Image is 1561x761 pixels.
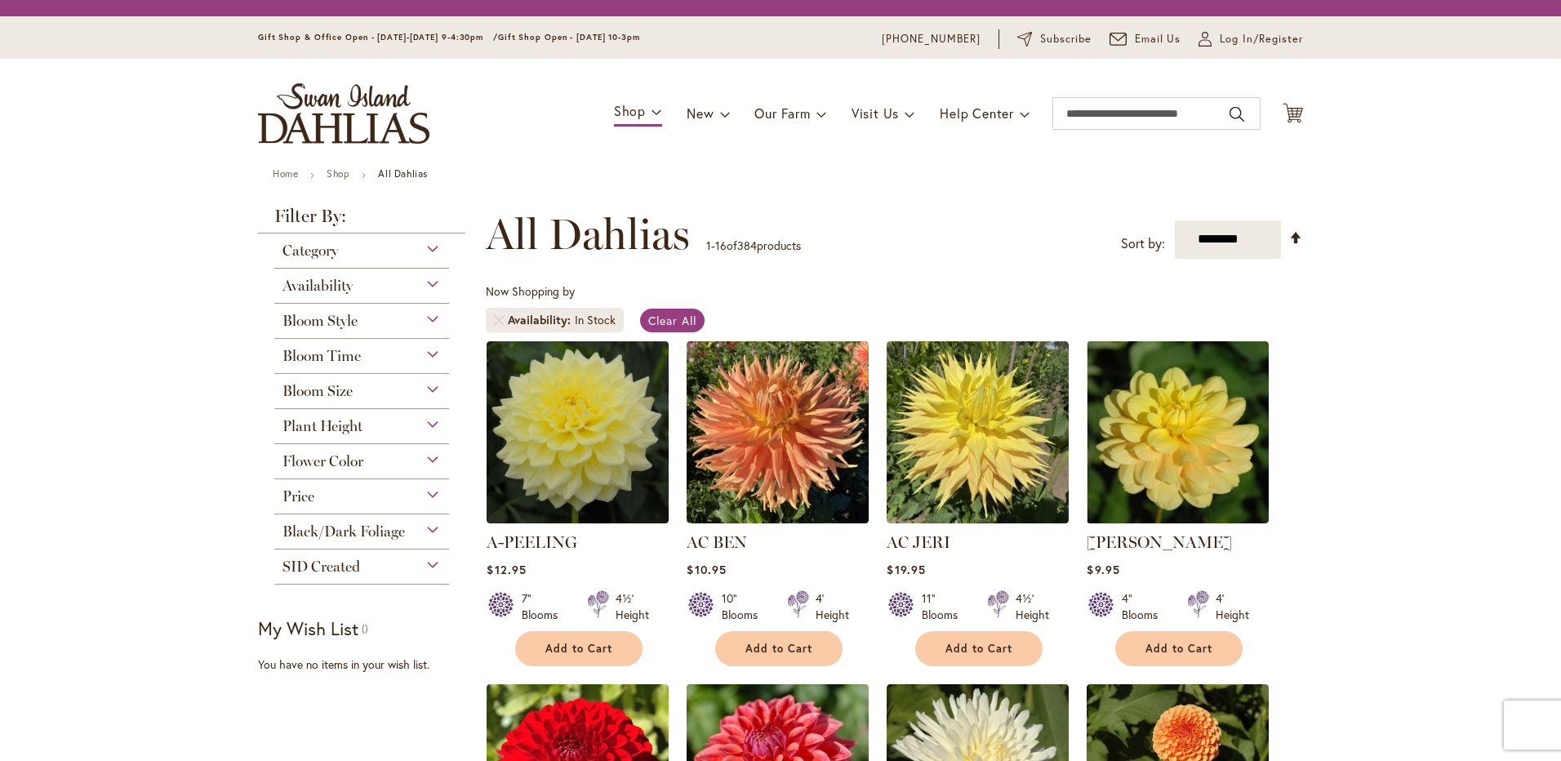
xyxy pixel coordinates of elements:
[1199,31,1303,47] a: Log In/Register
[487,532,577,552] a: A-PEELING
[282,417,362,435] span: Plant Height
[1110,31,1181,47] a: Email Us
[575,312,616,328] div: In Stock
[498,32,640,42] span: Gift Shop Open - [DATE] 10-3pm
[887,532,950,552] a: AC JERI
[1220,31,1303,47] span: Log In/Register
[852,105,899,122] span: Visit Us
[273,167,298,180] a: Home
[486,210,690,259] span: All Dahlias
[616,590,649,623] div: 4½' Height
[1017,31,1092,47] a: Subscribe
[522,590,567,623] div: 7" Blooms
[258,616,358,640] strong: My Wish List
[1216,590,1249,623] div: 4' Height
[1087,511,1269,527] a: AHOY MATEY
[687,562,726,577] span: $10.95
[486,283,575,299] span: Now Shopping by
[282,277,353,295] span: Availability
[1145,642,1212,656] span: Add to Cart
[887,511,1069,527] a: AC Jeri
[1135,31,1181,47] span: Email Us
[648,313,696,328] span: Clear All
[754,105,810,122] span: Our Farm
[282,523,405,541] span: Black/Dark Foliage
[487,341,669,523] img: A-Peeling
[922,590,967,623] div: 11" Blooms
[687,105,714,122] span: New
[1040,31,1092,47] span: Subscribe
[945,642,1012,656] span: Add to Cart
[687,532,747,552] a: AC BEN
[487,511,669,527] a: A-Peeling
[282,312,358,330] span: Bloom Style
[887,562,925,577] span: $19.95
[282,558,360,576] span: SID Created
[508,312,575,328] span: Availability
[715,238,727,253] span: 16
[1087,341,1269,523] img: AHOY MATEY
[1230,101,1244,127] button: Search
[887,341,1069,523] img: AC Jeri
[1087,562,1119,577] span: $9.95
[940,105,1014,122] span: Help Center
[706,238,711,253] span: 1
[745,642,812,656] span: Add to Cart
[737,238,757,253] span: 384
[545,642,612,656] span: Add to Cart
[378,167,428,180] strong: All Dahlias
[487,562,526,577] span: $12.95
[1087,532,1232,552] a: [PERSON_NAME]
[715,631,843,666] button: Add to Cart
[282,487,314,505] span: Price
[1016,590,1049,623] div: 4½' Height
[816,590,849,623] div: 4' Height
[1122,590,1167,623] div: 4" Blooms
[1121,229,1165,259] label: Sort by:
[1115,631,1243,666] button: Add to Cart
[327,167,349,180] a: Shop
[515,631,643,666] button: Add to Cart
[687,341,869,523] img: AC BEN
[687,511,869,527] a: AC BEN
[258,32,498,42] span: Gift Shop & Office Open - [DATE]-[DATE] 9-4:30pm /
[258,656,476,673] div: You have no items in your wish list.
[258,83,429,144] a: store logo
[640,309,705,332] a: Clear All
[282,242,338,260] span: Category
[258,207,465,234] strong: Filter By:
[494,315,504,325] a: Remove Availability In Stock
[882,31,981,47] a: [PHONE_NUMBER]
[282,347,361,365] span: Bloom Time
[722,590,767,623] div: 10" Blooms
[706,233,801,259] p: - of products
[915,631,1043,666] button: Add to Cart
[282,452,363,470] span: Flower Color
[614,102,646,119] span: Shop
[282,382,353,400] span: Bloom Size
